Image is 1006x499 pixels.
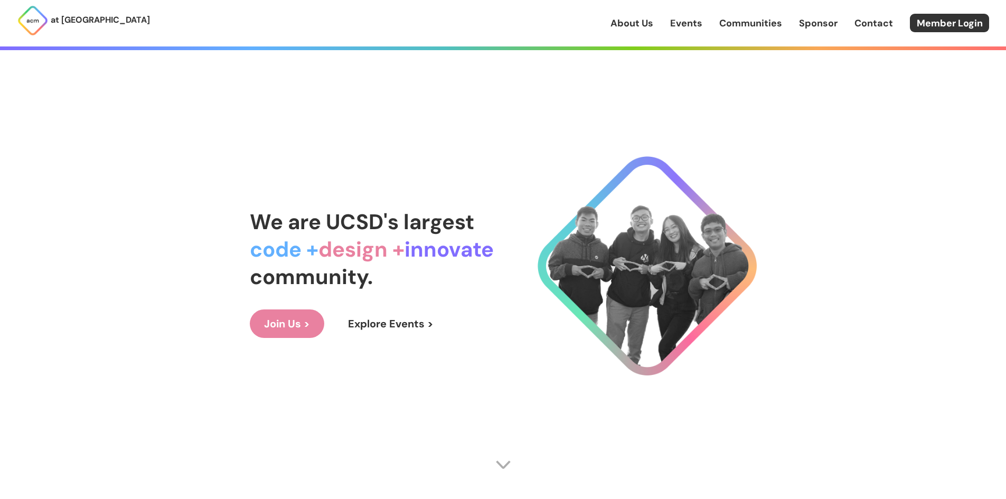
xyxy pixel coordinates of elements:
[17,5,150,36] a: at [GEOGRAPHIC_DATA]
[250,309,324,338] a: Join Us >
[719,16,782,30] a: Communities
[910,14,989,32] a: Member Login
[250,236,318,263] span: code +
[538,156,757,375] img: Cool Logo
[799,16,838,30] a: Sponsor
[250,263,373,290] span: community.
[854,16,893,30] a: Contact
[670,16,702,30] a: Events
[250,208,474,236] span: We are UCSD's largest
[610,16,653,30] a: About Us
[318,236,405,263] span: design +
[51,13,150,27] p: at [GEOGRAPHIC_DATA]
[495,457,511,473] img: Scroll Arrow
[334,309,448,338] a: Explore Events >
[17,5,49,36] img: ACM Logo
[405,236,494,263] span: innovate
